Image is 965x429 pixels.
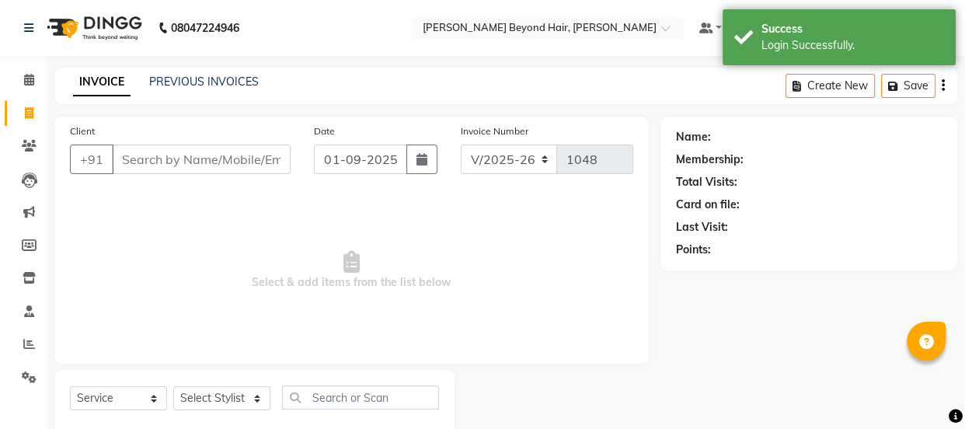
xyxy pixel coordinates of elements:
[676,174,737,190] div: Total Visits:
[676,152,744,168] div: Membership:
[282,385,439,410] input: Search or Scan
[73,68,131,96] a: INVOICE
[786,74,875,98] button: Create New
[314,124,335,138] label: Date
[676,129,711,145] div: Name:
[676,197,740,213] div: Card on file:
[40,6,146,50] img: logo
[461,124,528,138] label: Invoice Number
[171,6,239,50] b: 08047224946
[70,145,113,174] button: +91
[149,75,259,89] a: PREVIOUS INVOICES
[676,242,711,258] div: Points:
[761,37,944,54] div: Login Successfully.
[70,193,633,348] span: Select & add items from the list below
[112,145,291,174] input: Search by Name/Mobile/Email/Code
[881,74,935,98] button: Save
[761,21,944,37] div: Success
[70,124,95,138] label: Client
[676,219,728,235] div: Last Visit:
